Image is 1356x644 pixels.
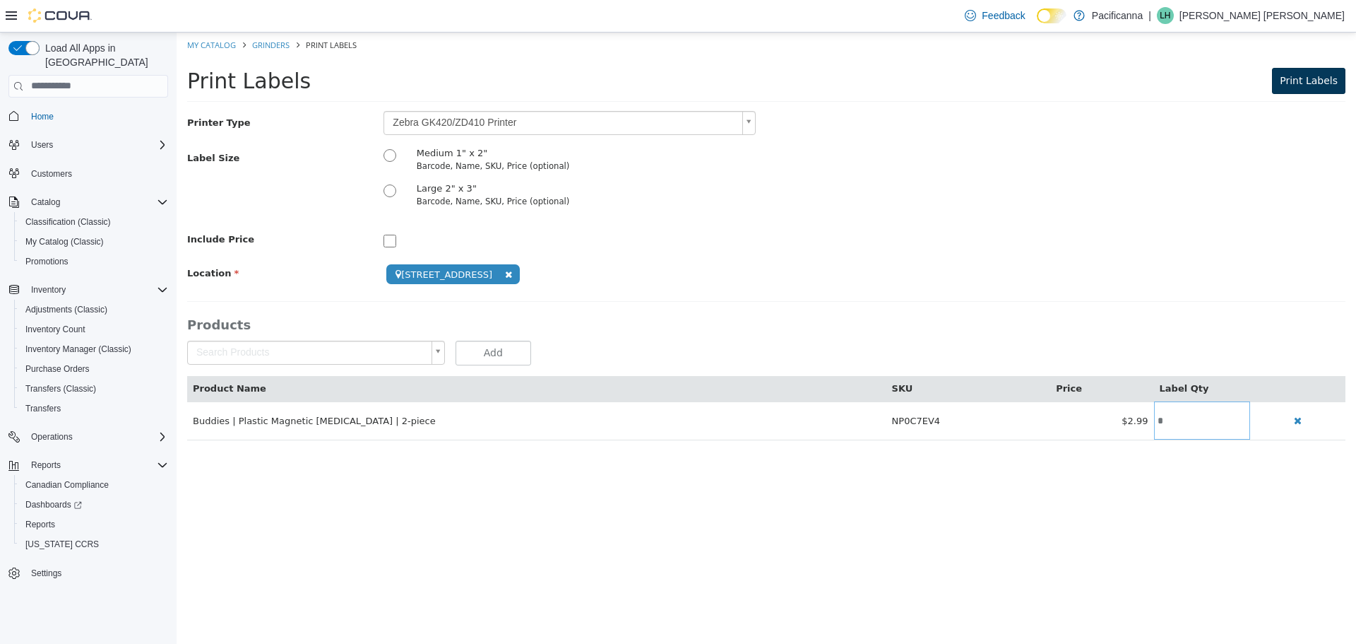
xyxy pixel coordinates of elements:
[14,232,174,252] button: My Catalog (Classic)
[31,197,60,208] span: Catalog
[20,301,168,318] span: Adjustments (Classic)
[31,168,72,180] span: Customers
[25,165,78,182] a: Customers
[20,321,168,338] span: Inventory Count
[1179,7,1345,24] p: [PERSON_NAME] [PERSON_NAME]
[25,383,96,394] span: Transfers (Classic)
[1092,7,1143,24] p: Pacificanna
[20,496,168,513] span: Dashboards
[20,400,168,417] span: Transfers
[3,106,174,127] button: Home
[11,344,710,369] th: Product Name
[25,499,82,510] span: Dashboards
[1103,42,1161,54] span: Print Labels
[207,78,579,103] a: Zebra GK420/ZD410 Printer
[14,534,174,554] button: [US_STATE] CCRS
[11,369,710,407] td: Buddies | Plastic Magnetic [MEDICAL_DATA] | 2-piece
[25,324,85,335] span: Inventory Count
[14,495,174,515] a: Dashboards
[3,163,174,184] button: Customers
[25,281,168,298] span: Inventory
[14,515,174,534] button: Reports
[11,235,62,246] span: Location
[25,216,111,228] span: Classification (Classic)
[3,563,174,583] button: Settings
[31,139,53,151] span: Users
[240,128,547,141] div: Barcode, Name, SKU, Price (optional)
[20,380,168,397] span: Transfers (Classic)
[25,565,67,582] a: Settings
[25,136,59,153] button: Users
[11,308,268,332] a: Search Products
[20,476,168,493] span: Canadian Compliance
[11,85,74,95] span: Printer Type
[25,281,71,298] button: Inventory
[20,361,168,377] span: Purchase Orders
[20,253,168,270] span: Promotions
[28,8,92,23] img: Cova
[11,120,63,131] span: Label Size
[31,568,61,579] span: Settings
[20,496,88,513] a: Dashboards
[25,479,109,491] span: Canadian Compliance
[31,284,66,295] span: Inventory
[20,536,105,553] a: [US_STATE] CCRS
[20,233,109,250] a: My Catalog (Classic)
[14,212,174,232] button: Classification (Classic)
[25,194,66,211] button: Catalog
[25,403,61,414] span: Transfers
[14,300,174,320] button: Adjustments (Classic)
[20,253,74,270] a: Promotions
[25,107,168,125] span: Home
[25,108,59,125] a: Home
[240,163,547,176] div: Barcode, Name, SKU, Price (optional)
[76,7,113,18] a: Grinders
[210,232,343,252] span: [STREET_ADDRESS]
[20,233,168,250] span: My Catalog (Classic)
[25,304,107,315] span: Adjustments (Classic)
[20,400,66,417] a: Transfers
[11,284,1169,300] h3: Products
[31,431,73,443] span: Operations
[25,344,131,355] span: Inventory Manager (Classic)
[20,516,168,533] span: Reports
[25,428,168,445] span: Operations
[25,236,104,247] span: My Catalog (Classic)
[20,380,102,397] a: Transfers (Classic)
[25,457,66,474] button: Reports
[11,7,59,18] a: My Catalog
[14,359,174,379] button: Purchase Orders
[874,344,977,369] th: Price
[20,213,117,230] a: Classification (Classic)
[31,459,61,471] span: Reports
[1157,7,1174,24] div: Lauryn H-W
[240,114,547,128] div: Medium 1" x 2"
[20,536,168,553] span: Washington CCRS
[25,256,69,267] span: Promotions
[11,36,134,61] span: Print Labels
[1037,8,1066,23] input: Dark Mode
[3,455,174,475] button: Reports
[14,339,174,359] button: Inventory Manager (Classic)
[14,379,174,399] button: Transfers (Classic)
[20,213,168,230] span: Classification (Classic)
[20,361,95,377] a: Purchase Orders
[3,427,174,447] button: Operations
[20,321,91,338] a: Inventory Count
[279,308,355,333] button: Add
[25,564,168,582] span: Settings
[129,7,180,18] span: Print Labels
[240,149,547,163] div: Large 2" x 3"
[25,363,90,375] span: Purchase Orders
[1037,23,1037,24] span: Dark Mode
[20,301,113,318] a: Adjustments (Classic)
[25,519,55,530] span: Reports
[14,252,174,271] button: Promotions
[710,344,874,369] th: SKU
[3,280,174,300] button: Inventory
[11,309,249,332] span: Search Products
[20,341,168,358] span: Inventory Manager (Classic)
[710,369,874,407] td: NP0C7EV4
[25,539,99,550] span: [US_STATE] CCRS
[977,344,1074,369] th: Label Qty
